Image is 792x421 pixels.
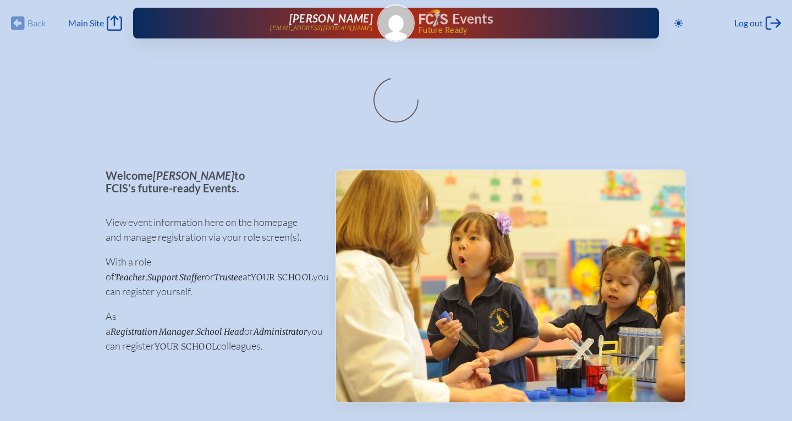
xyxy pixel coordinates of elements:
div: FCIS Events — Future ready [419,9,624,34]
a: Main Site [68,15,122,31]
a: [PERSON_NAME][EMAIL_ADDRESS][DOMAIN_NAME] [168,12,373,34]
p: Welcome to FCIS’s future-ready Events. [106,169,317,194]
span: your school [155,341,217,352]
span: Trustee [214,272,243,282]
span: School Head [196,326,244,337]
img: Gravatar [378,5,414,41]
span: [PERSON_NAME] [289,12,373,25]
a: Gravatar [377,4,415,42]
span: Registration Manager [111,326,194,337]
span: Support Staffer [147,272,205,282]
span: Main Site [68,18,104,29]
span: Future Ready [419,26,624,34]
p: [EMAIL_ADDRESS][DOMAIN_NAME] [269,25,373,32]
p: As a , or you can register colleagues. [106,309,317,353]
img: Events [336,170,685,402]
span: Administrator [254,326,307,337]
p: View event information here on the homepage and manage registration via your role screen(s). [106,215,317,245]
span: Log out [734,18,763,29]
span: [PERSON_NAME] [153,169,234,182]
span: Teacher [114,272,145,282]
span: your school [251,272,313,282]
p: With a role of , or at you can register yourself. [106,254,317,299]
